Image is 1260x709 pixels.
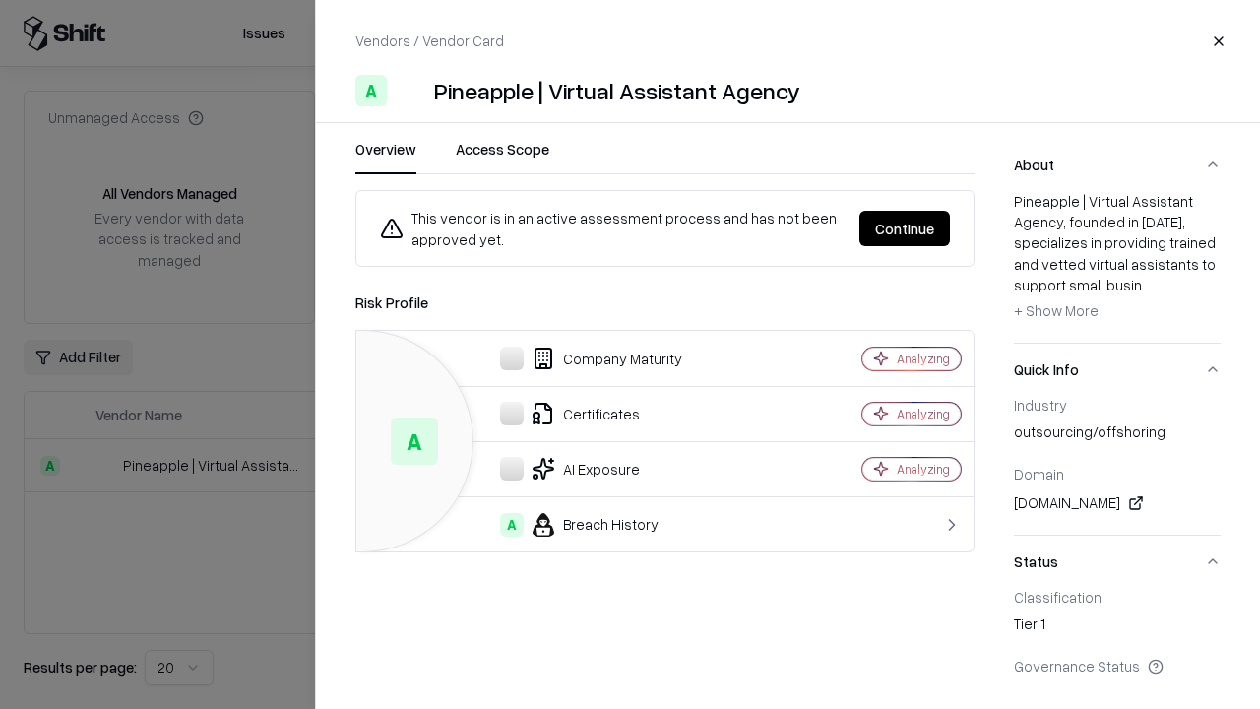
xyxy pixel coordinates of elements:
div: Analyzing [897,351,950,367]
div: A [355,75,387,106]
div: outsourcing/offshoring [1014,421,1221,449]
button: + Show More [1014,295,1099,327]
div: Domain [1014,465,1221,483]
button: Quick Info [1014,344,1221,396]
div: A [391,418,438,465]
div: Quick Info [1014,396,1221,535]
div: Classification [1014,588,1221,606]
div: AI Exposure [372,457,793,481]
button: Continue [859,211,950,246]
button: Overview [355,139,416,174]
div: Analyzing [897,461,950,478]
button: Status [1014,536,1221,588]
div: Pineapple | Virtual Assistant Agency [434,75,800,106]
div: Company Maturity [372,347,793,370]
div: Certificates [372,402,793,425]
div: [DOMAIN_NAME] [1014,491,1221,515]
div: Industry [1014,396,1221,414]
div: Analyzing [897,406,950,422]
button: Access Scope [456,139,549,174]
img: Pineapple | Virtual Assistant Agency [395,75,426,106]
button: About [1014,139,1221,191]
div: Breach History [372,513,793,537]
div: Governance Status [1014,657,1221,675]
div: This vendor is in an active assessment process and has not been approved yet. [380,207,844,250]
div: Tier 1 [1014,613,1221,641]
div: A [500,513,524,537]
div: Pineapple | Virtual Assistant Agency, founded in [DATE], specializes in providing trained and vet... [1014,191,1221,327]
div: About [1014,191,1221,343]
span: + Show More [1014,301,1099,319]
p: Vendors / Vendor Card [355,31,504,51]
span: ... [1142,276,1151,293]
div: Risk Profile [355,290,975,314]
